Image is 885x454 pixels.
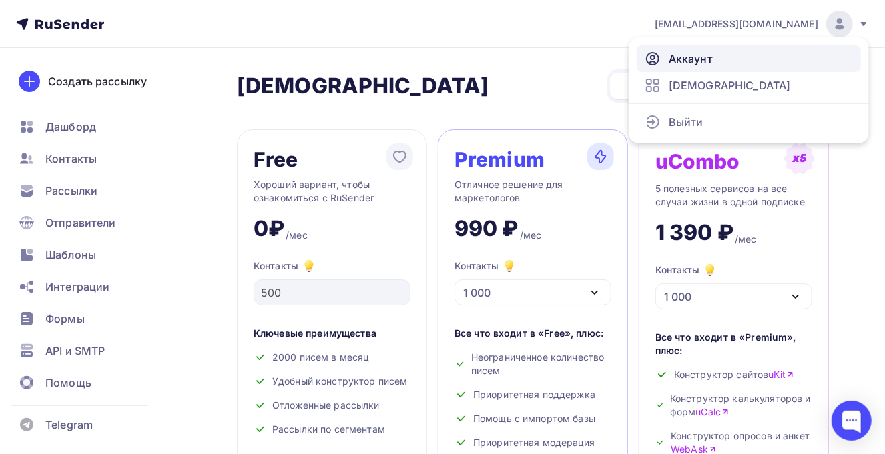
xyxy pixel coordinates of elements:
div: uCombo [655,151,740,172]
a: Дашборд [11,113,170,140]
span: Рассылки [45,183,97,199]
div: Приоритетная модерация [455,436,611,449]
span: Интеграции [45,279,109,295]
ul: [EMAIL_ADDRESS][DOMAIN_NAME] [629,37,869,143]
a: Шаблоны [11,241,170,268]
div: Удобный конструктор писем [254,375,410,388]
span: Отправители [45,215,116,231]
span: Контакты [45,151,97,167]
div: 2000 писем в месяц [254,351,410,364]
div: Рассылки по сегментам [254,423,410,436]
div: Контакты [655,262,718,278]
div: Создать рассылку [48,73,147,89]
a: uCalc [696,405,730,419]
div: 1 390 ₽ [655,219,733,246]
span: [DEMOGRAPHIC_DATA] [669,77,791,93]
div: /мес [520,229,542,242]
button: Контакты 1 000 [455,258,611,305]
div: Free [254,149,298,170]
span: Формы [45,311,85,327]
div: Premium [455,149,545,170]
a: Рассылки [11,177,170,204]
span: Дашборд [45,119,96,135]
div: Контакты [254,258,410,274]
div: 1 000 [664,289,691,305]
div: 0₽ [254,215,284,242]
div: 5 полезных сервисов на все случаи жизни в одной подписке [655,182,812,209]
span: Шаблоны [45,247,96,263]
a: [EMAIL_ADDRESS][DOMAIN_NAME] [655,11,869,37]
div: Приоритетная поддержка [455,388,611,401]
div: Ключевые преимущества [254,327,410,340]
div: Неограниченное количество писем [455,351,611,377]
div: Помощь с импортом базы [455,412,611,425]
div: Отложенные рассылки [254,399,410,412]
span: Telegram [45,417,93,433]
span: Конструктор калькуляторов и форм [670,392,812,419]
div: Все что входит в «Premium», плюс: [655,331,812,357]
div: Хороший вариант, чтобы ознакомиться с RuSender [254,178,410,205]
div: /мес [286,229,308,242]
span: Выйти [669,114,703,130]
div: Контакты [455,258,517,274]
div: /мес [735,233,757,246]
span: [EMAIL_ADDRESS][DOMAIN_NAME] [655,17,818,31]
div: Отличное решение для маркетологов [455,178,611,205]
div: Месяц [610,73,718,99]
div: 1 000 [463,285,491,301]
span: Помощь [45,375,91,391]
a: uKit [769,368,795,381]
button: Контакты 1 000 [655,262,812,309]
span: Конструктор сайтов [674,368,794,381]
div: Все что входит в «Free», плюс: [455,327,611,340]
h2: [DEMOGRAPHIC_DATA] [237,73,489,99]
a: Формы [11,305,170,332]
a: Отправители [11,209,170,236]
span: API и SMTP [45,343,105,359]
div: 990 ₽ [455,215,519,242]
a: Контакты [11,145,170,172]
span: Аккаунт [669,51,713,67]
